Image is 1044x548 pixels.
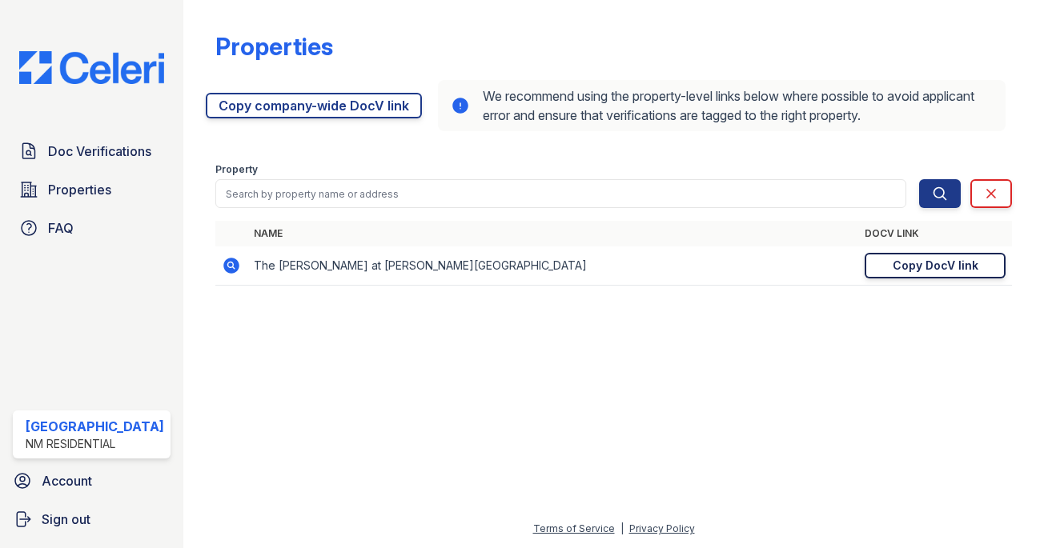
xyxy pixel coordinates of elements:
[215,32,333,61] div: Properties
[6,465,177,497] a: Account
[13,212,171,244] a: FAQ
[26,417,164,436] div: [GEOGRAPHIC_DATA]
[533,522,615,534] a: Terms of Service
[42,510,90,529] span: Sign out
[206,93,422,118] a: Copy company-wide DocV link
[629,522,695,534] a: Privacy Policy
[48,142,151,161] span: Doc Verifications
[893,258,978,274] div: Copy DocV link
[865,253,1006,278] a: Copy DocV link
[13,135,171,167] a: Doc Verifications
[13,174,171,206] a: Properties
[215,163,258,176] label: Property
[438,80,1006,131] div: We recommend using the property-level links below where possible to avoid applicant error and ens...
[26,436,164,452] div: NM Residential
[48,180,111,199] span: Properties
[858,221,1012,246] th: DocV Link
[247,221,858,246] th: Name
[42,471,92,490] span: Account
[48,218,74,238] span: FAQ
[6,503,177,535] a: Sign out
[6,51,177,84] img: CE_Logo_Blue-a8612792a0a2168367f1c8372b55b34899dd931a85d93a1a3d3e32e68fde9ad4.png
[620,522,624,534] div: |
[215,179,906,208] input: Search by property name or address
[247,246,858,286] td: The [PERSON_NAME] at [PERSON_NAME][GEOGRAPHIC_DATA]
